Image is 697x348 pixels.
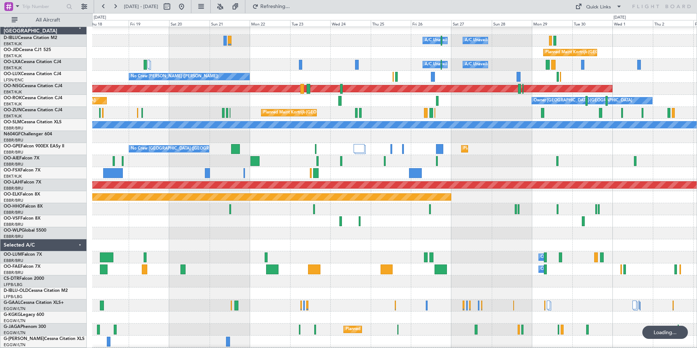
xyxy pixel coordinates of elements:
a: OO-LXACessna Citation CJ4 [4,60,61,64]
div: Loading... [642,326,688,339]
a: OO-ZUNCessna Citation CJ4 [4,108,62,112]
a: OO-SLMCessna Citation XLS [4,120,62,124]
span: D-IBLU-OLD [4,289,28,293]
span: OO-ELK [4,192,20,197]
a: EBBR/BRU [4,270,23,275]
a: OO-NSGCessna Citation CJ4 [4,84,62,88]
div: A/C Unavailable [GEOGRAPHIC_DATA] ([GEOGRAPHIC_DATA] National) [425,59,560,70]
a: EBBR/BRU [4,234,23,239]
a: G-[PERSON_NAME]Cessna Citation XLS [4,337,85,341]
span: OO-FAE [4,264,20,269]
span: N604GF [4,132,21,136]
a: EBBR/BRU [4,186,23,191]
div: Mon 22 [250,20,290,27]
div: [DATE] [614,15,626,21]
a: CS-DTRFalcon 2000 [4,277,44,281]
div: Sun 28 [492,20,532,27]
a: LFPB/LBG [4,282,23,287]
a: OO-VSFFalcon 8X [4,216,40,221]
span: OO-LUM [4,252,22,257]
span: G-[PERSON_NAME] [4,337,44,341]
a: EBBR/BRU [4,138,23,143]
div: Wed 1 [612,20,653,27]
a: EBKT/KJK [4,41,22,47]
span: OO-ZUN [4,108,22,112]
button: All Aircraft [8,14,79,26]
span: OO-FSX [4,168,20,173]
a: N604GFChallenger 604 [4,132,52,136]
a: EBKT/KJK [4,113,22,119]
a: EBKT/KJK [4,174,22,179]
div: Fri 26 [411,20,451,27]
div: A/C Unavailable [GEOGRAPHIC_DATA] ([GEOGRAPHIC_DATA] National) [425,35,560,46]
div: Planned Maint [GEOGRAPHIC_DATA] ([GEOGRAPHIC_DATA] National) [463,143,595,154]
div: Planned Maint [GEOGRAPHIC_DATA] ([GEOGRAPHIC_DATA]) [346,324,460,335]
span: Refreshing... [260,4,291,9]
a: EGGW/LTN [4,330,26,336]
button: Refreshing... [249,1,293,12]
div: Mon 29 [532,20,572,27]
div: [DATE] [94,15,106,21]
div: Planned Maint Kortrijk-[GEOGRAPHIC_DATA] [545,47,630,58]
span: G-GAAL [4,301,20,305]
div: A/C Unavailable [465,59,495,70]
a: OO-ROKCessna Citation CJ4 [4,96,62,100]
div: Thu 2 [653,20,693,27]
span: OO-LUX [4,72,21,76]
div: Planned Maint Kortrijk-[GEOGRAPHIC_DATA] [263,107,348,118]
span: G-KGKG [4,313,21,317]
div: Thu 25 [371,20,411,27]
button: Quick Links [572,1,626,12]
span: OO-HHO [4,204,23,209]
div: Wed 24 [330,20,371,27]
span: D-IBLU [4,36,18,40]
span: [DATE] - [DATE] [124,3,158,10]
span: OO-JID [4,48,19,52]
a: EBBR/BRU [4,150,23,155]
span: G-JAGA [4,325,20,329]
span: OO-ROK [4,96,22,100]
a: OO-FSXFalcon 7X [4,168,40,173]
a: OO-JIDCessna CJ1 525 [4,48,51,52]
div: Sat 27 [451,20,492,27]
span: OO-VSF [4,216,20,221]
span: OO-NSG [4,84,22,88]
a: LFPB/LBG [4,294,23,299]
a: LFSN/ENC [4,77,24,83]
a: OO-LAHFalcon 7X [4,180,41,185]
div: Tue 30 [572,20,613,27]
span: OO-AIE [4,156,19,161]
a: EBKT/KJK [4,53,22,59]
a: G-KGKGLegacy 600 [4,313,44,317]
a: EBBR/BRU [4,222,23,227]
a: EBKT/KJK [4,101,22,107]
div: No Crew [PERSON_NAME] ([PERSON_NAME]) [131,71,218,82]
div: Sat 20 [169,20,210,27]
a: EGGW/LTN [4,318,26,324]
div: Owner [GEOGRAPHIC_DATA]-[GEOGRAPHIC_DATA] [534,95,632,106]
a: OO-LUXCessna Citation CJ4 [4,72,61,76]
a: G-GAALCessna Citation XLS+ [4,301,64,305]
a: OO-WLPGlobal 5500 [4,228,46,233]
div: Sun 21 [210,20,250,27]
span: CS-DTR [4,277,19,281]
a: EBKT/KJK [4,65,22,71]
a: EBBR/BRU [4,210,23,215]
a: EBBR/BRU [4,162,23,167]
a: EBBR/BRU [4,125,23,131]
div: Owner Melsbroek Air Base [541,252,590,263]
a: OO-HHOFalcon 8X [4,204,43,209]
a: D-IBLU-OLDCessna Citation M2 [4,289,68,293]
span: OO-LXA [4,60,21,64]
a: EGGW/LTN [4,342,26,348]
div: Tue 23 [290,20,331,27]
div: No Crew [GEOGRAPHIC_DATA] ([GEOGRAPHIC_DATA] National) [131,143,253,154]
a: D-IBLUCessna Citation M2 [4,36,57,40]
div: Quick Links [586,4,611,11]
a: EBBR/BRU [4,198,23,203]
a: OO-GPEFalcon 900EX EASy II [4,144,64,148]
span: OO-LAH [4,180,21,185]
a: OO-ELKFalcon 8X [4,192,40,197]
a: OO-FAEFalcon 7X [4,264,40,269]
div: Fri 19 [129,20,169,27]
